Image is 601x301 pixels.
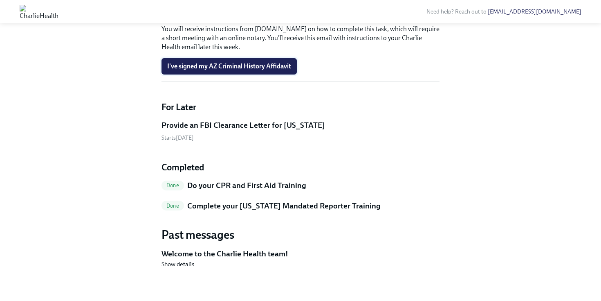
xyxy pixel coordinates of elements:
span: Done [161,182,184,188]
h5: Provide an FBI Clearance Letter for [US_STATE] [161,120,325,131]
h5: Welcome to the Charlie Health team! [161,249,440,259]
a: Provide an FBI Clearance Letter for [US_STATE]Starts[DATE] [161,120,440,142]
h4: Completed [161,161,440,174]
h3: Past messages [161,227,440,242]
button: Show details [161,260,194,268]
span: Need help? Reach out to [426,8,581,15]
a: DoneComplete your [US_STATE] Mandated Reporter Training [161,201,440,215]
span: Done [161,203,184,209]
h5: Complete your [US_STATE] Mandated Reporter Training [187,201,381,211]
button: I've signed my AZ Criminal History Affidavit [161,58,297,75]
a: DoneDo your CPR and First Aid Training [161,180,440,194]
a: [EMAIL_ADDRESS][DOMAIN_NAME] [488,8,581,15]
span: Monday, September 8th 2025, 8:00 am [161,134,194,141]
h5: Do your CPR and First Aid Training [187,180,306,191]
span: I've signed my AZ Criminal History Affidavit [167,62,291,70]
img: CharlieHealth [20,5,58,18]
h4: For Later [161,101,440,113]
p: You will receive instructions from [DOMAIN_NAME] on how to complete this task, which will require... [161,25,440,52]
